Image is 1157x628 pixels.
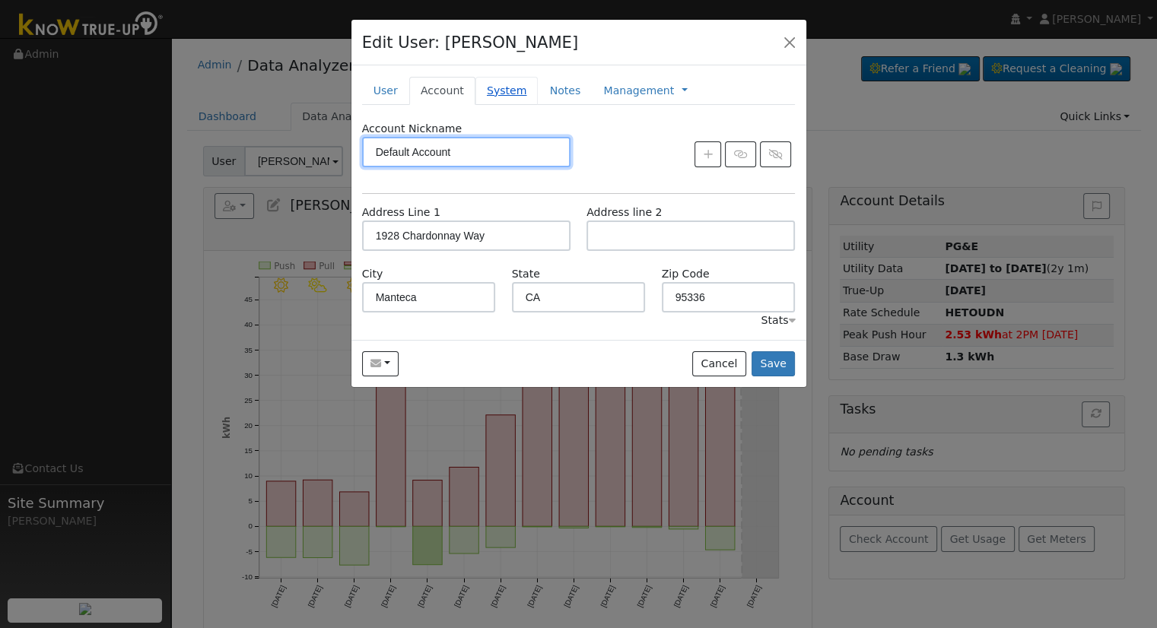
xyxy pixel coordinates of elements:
[603,83,674,99] a: Management
[475,77,539,105] a: System
[512,266,540,282] label: State
[362,77,409,105] a: User
[695,141,721,167] button: Create New Account
[362,351,399,377] button: matthewhoward4668.mh@gmail.com
[362,30,579,55] h4: Edit User: [PERSON_NAME]
[362,266,383,282] label: City
[586,205,662,220] label: Address line 2
[538,77,592,105] a: Notes
[662,266,710,282] label: Zip Code
[362,205,440,220] label: Address Line 1
[752,351,796,377] button: Save
[692,351,746,377] button: Cancel
[362,121,462,137] label: Account Nickname
[761,312,795,328] div: Stats
[760,141,791,167] button: Unlink Account
[725,141,756,167] button: Link Account
[409,77,475,105] a: Account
